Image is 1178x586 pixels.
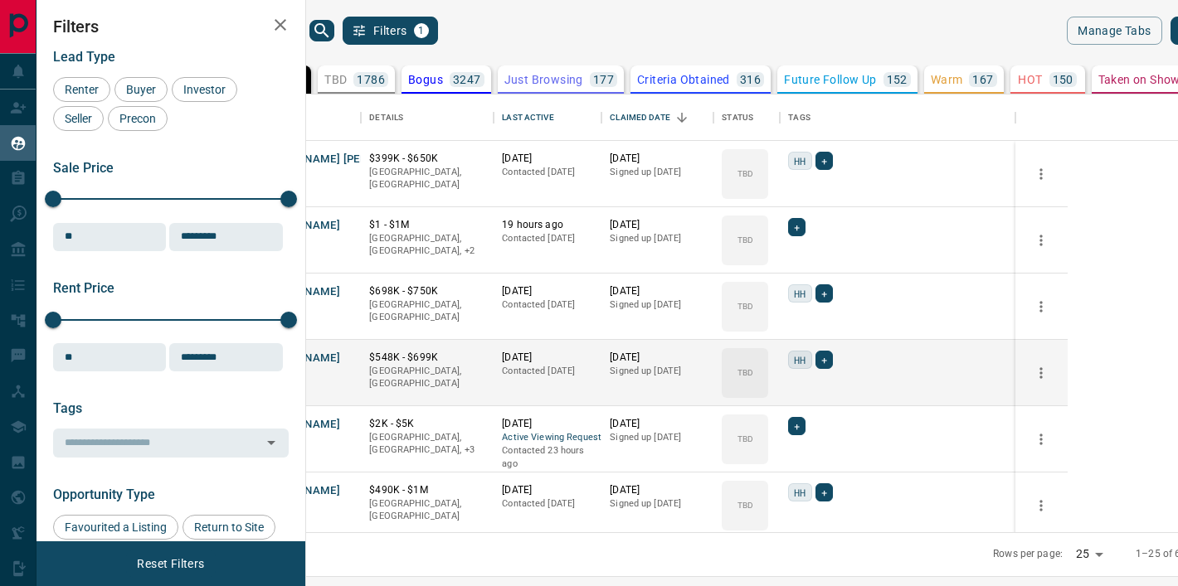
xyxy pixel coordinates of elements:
[972,74,993,85] p: 167
[59,112,98,125] span: Seller
[788,218,806,236] div: +
[53,400,82,416] span: Tags
[494,94,601,141] div: Last Active
[502,351,593,365] p: [DATE]
[114,77,168,102] div: Buyer
[794,351,806,368] span: HH
[53,515,178,540] div: Favourited a Listing
[740,74,761,85] p: 316
[502,166,593,179] p: Contacted [DATE]
[502,94,553,141] div: Last Active
[821,484,827,501] span: +
[502,218,593,232] p: 19 hours ago
[245,94,361,141] div: Name
[453,74,481,85] p: 3247
[1029,427,1054,452] button: more
[737,300,753,312] p: TBD
[794,484,806,501] span: HH
[737,499,753,511] p: TBD
[737,433,753,445] p: TBD
[821,153,827,169] span: +
[610,152,705,166] p: [DATE]
[59,521,173,534] span: Favourited a Listing
[502,232,593,245] p: Contacted [DATE]
[53,487,155,502] span: Opportunity Type
[610,232,705,245] p: Signed up [DATE]
[1029,162,1054,186] button: more
[369,365,485,390] p: [GEOGRAPHIC_DATA], [GEOGRAPHIC_DATA]
[502,365,593,378] p: Contacted [DATE]
[502,417,593,431] p: [DATE]
[610,365,705,378] p: Signed up [DATE]
[53,49,115,65] span: Lead Type
[369,431,485,457] p: West End, Midtown | Central, Toronto
[1018,74,1042,85] p: HOT
[788,417,806,435] div: +
[369,152,485,166] p: $399K - $650K
[713,94,780,141] div: Status
[369,232,485,258] p: Scarborough, Toronto
[610,417,705,431] p: [DATE]
[369,351,485,365] p: $548K - $699K
[821,351,827,368] span: +
[794,418,800,434] span: +
[357,74,385,85] p: 1786
[737,366,753,379] p: TBD
[369,417,485,431] p: $2K - $5K
[610,284,705,298] p: [DATE]
[1029,294,1054,319] button: more
[369,284,485,298] p: $698K - $750K
[610,497,705,511] p: Signed up [DATE]
[53,106,104,131] div: Seller
[593,74,614,85] p: 177
[108,106,168,131] div: Precon
[815,284,833,303] div: +
[670,106,694,129] button: Sort
[309,20,334,41] button: search button
[178,83,231,96] span: Investor
[737,234,753,246] p: TBD
[260,431,283,454] button: Open
[1029,228,1054,253] button: more
[502,284,593,298] p: [DATE]
[502,298,593,312] p: Contacted [DATE]
[794,219,800,235] span: +
[1053,74,1073,85] p: 150
[120,83,162,96] span: Buyer
[610,351,705,365] p: [DATE]
[601,94,713,141] div: Claimed Date
[610,431,705,444] p: Signed up [DATE]
[931,74,963,85] p: Warm
[369,218,485,232] p: $1 - $1M
[815,152,833,170] div: +
[369,166,485,191] p: [GEOGRAPHIC_DATA], [GEOGRAPHIC_DATA]
[993,547,1063,561] p: Rows per page:
[1069,542,1109,566] div: 25
[53,160,114,176] span: Sale Price
[502,444,593,470] p: Contacted 23 hours ago
[172,77,237,102] div: Investor
[188,521,270,534] span: Return to Site
[821,285,827,302] span: +
[369,497,485,523] p: [GEOGRAPHIC_DATA], [GEOGRAPHIC_DATA]
[784,74,876,85] p: Future Follow Up
[369,298,485,324] p: [GEOGRAPHIC_DATA], [GEOGRAPHIC_DATA]
[887,74,908,85] p: 152
[53,17,289,36] h2: Filters
[1029,361,1054,385] button: more
[53,280,114,296] span: Rent Price
[502,497,593,511] p: Contacted [DATE]
[183,515,275,540] div: Return to Site
[53,77,110,102] div: Renter
[637,74,730,85] p: Criteria Obtained
[59,83,105,96] span: Renter
[416,25,427,36] span: 1
[610,483,705,497] p: [DATE]
[343,17,438,45] button: Filters1
[324,74,347,85] p: TBD
[794,285,806,302] span: HH
[610,166,705,179] p: Signed up [DATE]
[610,94,670,141] div: Claimed Date
[610,218,705,232] p: [DATE]
[502,431,593,445] span: Active Viewing Request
